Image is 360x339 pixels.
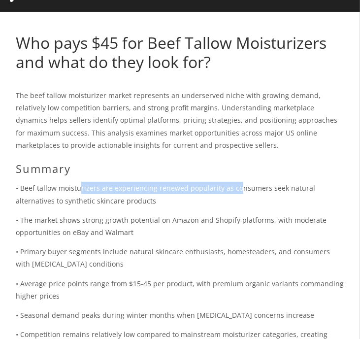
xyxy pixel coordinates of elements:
[16,89,344,151] p: The beef tallow moisturizer market represents an underserved niche with growing demand, relativel...
[16,277,344,302] p: • Average price points range from $15-45 per product, with premium organic variants commanding hi...
[16,245,344,270] p: • Primary buyer segments include natural skincare enthusiasts, homesteaders, and consumers with [...
[16,214,344,238] p: • The market shows strong growth potential on Amazon and Shopify platforms, with moderate opportu...
[16,162,344,175] h2: Summary
[16,309,344,321] p: • Seasonal demand peaks during winter months when [MEDICAL_DATA] concerns increase
[16,182,344,206] p: • Beef tallow moisturizers are experiencing renewed popularity as consumers seek natural alternat...
[16,32,327,72] a: Who pays $45 for Beef Tallow Moisturizers and what do they look for?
